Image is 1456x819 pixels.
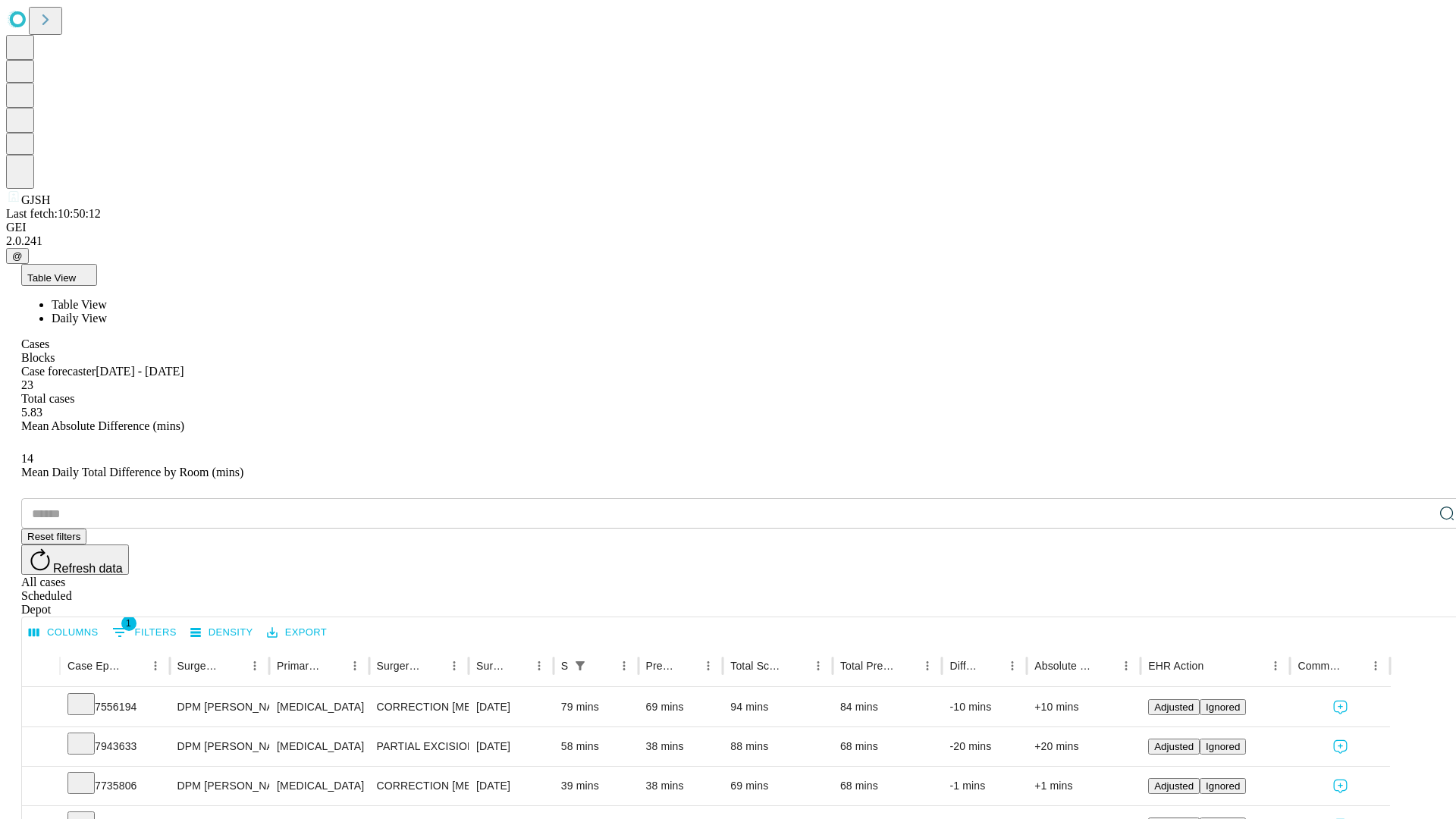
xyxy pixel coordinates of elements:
[613,655,635,676] button: Menu
[444,655,465,676] button: Menu
[786,655,808,676] button: Sort
[1148,660,1203,672] div: EHR Action
[1002,655,1023,676] button: Menu
[1206,780,1240,792] span: Ignored
[277,660,321,672] div: Primary Service
[177,660,221,672] div: Surgeon Name
[67,660,122,672] div: Case Epic Id
[949,767,1019,805] div: -1 mins
[1206,741,1240,752] span: Ignored
[21,193,50,206] span: GJSH
[25,621,102,645] button: Select columns
[561,660,568,672] div: Scheduled In Room Duration
[12,250,23,262] span: @
[27,531,80,542] span: Reset filters
[30,695,52,721] button: Expand
[52,298,107,311] span: Table View
[21,419,184,432] span: Mean Absolute Difference (mins)
[377,688,461,726] div: CORRECTION [MEDICAL_DATA], DOUBLE [MEDICAL_DATA]
[177,688,262,726] div: DPM [PERSON_NAME] [PERSON_NAME]
[344,655,366,676] button: Menu
[896,655,917,676] button: Sort
[949,660,979,672] div: Difference
[377,660,421,672] div: Surgery Name
[124,655,145,676] button: Sort
[1034,727,1133,766] div: +20 mins
[277,767,361,805] div: [MEDICAL_DATA]
[1094,655,1116,676] button: Sort
[676,655,698,676] button: Sort
[1344,655,1365,676] button: Sort
[561,767,631,805] div: 39 mins
[27,272,76,284] span: Table View
[177,727,262,766] div: DPM [PERSON_NAME] [PERSON_NAME]
[21,529,86,544] button: Reset filters
[529,655,550,676] button: Menu
[476,688,546,726] div: [DATE]
[476,767,546,805] div: [DATE]
[30,773,52,800] button: Expand
[377,767,461,805] div: CORRECTION [MEDICAL_DATA]
[949,688,1019,726] div: -10 mins
[177,767,262,805] div: DPM [PERSON_NAME] [PERSON_NAME]
[808,655,829,676] button: Menu
[187,621,257,645] button: Density
[53,562,123,575] span: Refresh data
[570,655,591,676] div: 1 active filter
[646,727,716,766] div: 38 mins
[730,688,825,726] div: 94 mins
[108,620,180,645] button: Show filters
[646,660,676,672] div: Predicted In Room Duration
[1148,699,1200,715] button: Adjusted
[840,767,935,805] div: 68 mins
[21,378,33,391] span: 23
[223,655,244,676] button: Sort
[1116,655,1137,676] button: Menu
[1205,655,1226,676] button: Sort
[1365,655,1386,676] button: Menu
[476,660,506,672] div: Surgery Date
[21,365,96,378] span: Case forecaster
[1148,778,1200,794] button: Adjusted
[1034,767,1133,805] div: +1 mins
[840,727,935,766] div: 68 mins
[570,655,591,676] button: Show filters
[277,727,361,766] div: [MEDICAL_DATA]
[1148,739,1200,755] button: Adjusted
[6,207,101,220] span: Last fetch: 10:50:12
[840,660,895,672] div: Total Predicted Duration
[646,767,716,805] div: 38 mins
[67,727,162,766] div: 7943633
[30,734,52,761] button: Expand
[67,688,162,726] div: 7556194
[1200,699,1246,715] button: Ignored
[21,392,74,405] span: Total cases
[377,727,461,766] div: PARTIAL EXCISION PHALANX OF TOE
[1154,741,1194,752] span: Adjusted
[6,234,1450,248] div: 2.0.241
[949,727,1019,766] div: -20 mins
[1265,655,1286,676] button: Menu
[592,655,613,676] button: Sort
[121,616,136,631] span: 1
[263,621,331,645] button: Export
[730,727,825,766] div: 88 mins
[730,767,825,805] div: 69 mins
[917,655,938,676] button: Menu
[981,655,1002,676] button: Sort
[698,655,719,676] button: Menu
[1200,739,1246,755] button: Ignored
[1298,660,1341,672] div: Comments
[1034,688,1133,726] div: +10 mins
[840,688,935,726] div: 84 mins
[96,365,184,378] span: [DATE] - [DATE]
[1200,778,1246,794] button: Ignored
[561,727,631,766] div: 58 mins
[561,688,631,726] div: 79 mins
[507,655,529,676] button: Sort
[323,655,344,676] button: Sort
[21,406,42,419] span: 5.83
[244,655,265,676] button: Menu
[6,221,1450,234] div: GEI
[277,688,361,726] div: [MEDICAL_DATA]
